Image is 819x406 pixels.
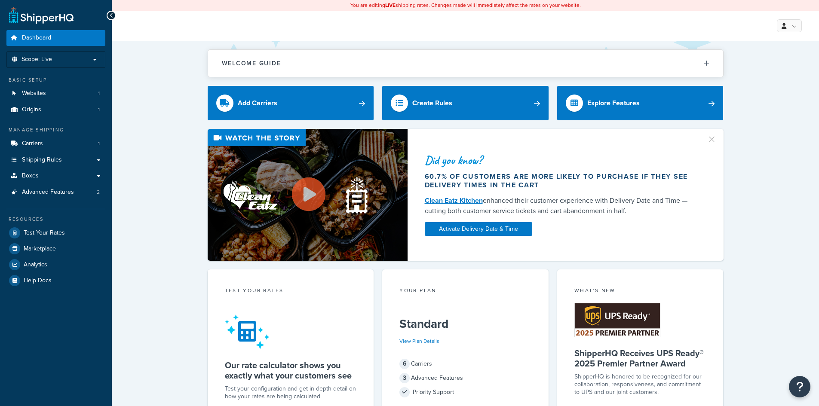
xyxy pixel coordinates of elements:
a: View Plan Details [399,337,439,345]
button: Welcome Guide [208,50,723,77]
div: Resources [6,216,105,223]
li: Carriers [6,136,105,152]
a: Marketplace [6,241,105,256]
span: 2 [97,189,100,196]
div: Carriers [399,358,531,370]
div: Advanced Features [399,372,531,384]
div: Priority Support [399,386,531,398]
a: Shipping Rules [6,152,105,168]
span: Marketplace [24,245,56,253]
span: Websites [22,90,46,97]
span: Analytics [24,261,47,269]
div: Test your rates [225,287,357,296]
span: Boxes [22,172,39,180]
img: Video thumbnail [208,129,408,261]
h5: ShipperHQ Receives UPS Ready® 2025 Premier Partner Award [574,348,706,369]
a: Add Carriers [208,86,374,120]
div: Test your configuration and get in-depth detail on how your rates are being calculated. [225,385,357,400]
span: Carriers [22,140,43,147]
p: ShipperHQ is honored to be recognized for our collaboration, responsiveness, and commitment to UP... [574,373,706,396]
a: Help Docs [6,273,105,288]
b: LIVE [385,1,396,9]
div: Explore Features [587,97,640,109]
span: Origins [22,106,41,113]
div: Manage Shipping [6,126,105,134]
button: Open Resource Center [789,376,810,397]
span: 1 [98,140,100,147]
a: Analytics [6,257,105,272]
div: Basic Setup [6,76,105,84]
div: Did you know? [425,154,696,166]
span: Shipping Rules [22,156,62,164]
li: Origins [6,102,105,118]
span: 1 [98,106,100,113]
a: Create Rules [382,86,549,120]
span: Help Docs [24,277,52,284]
a: Explore Features [557,86,724,120]
h5: Our rate calculator shows you exactly what your customers see [225,360,357,381]
span: Test Your Rates [24,229,65,237]
a: Activate Delivery Date & Time [425,222,532,236]
div: 60.7% of customers are more likely to purchase if they see delivery times in the cart [425,172,696,189]
a: Boxes [6,168,105,184]
div: enhanced their customer experience with Delivery Date and Time — cutting both customer service ti... [425,195,696,216]
span: Dashboard [22,34,51,42]
a: Advanced Features2 [6,184,105,200]
a: Dashboard [6,30,105,46]
div: What's New [574,287,706,296]
div: Create Rules [412,97,452,109]
li: Advanced Features [6,184,105,200]
span: 3 [399,373,410,383]
a: Websites1 [6,85,105,101]
span: 6 [399,359,410,369]
a: Origins1 [6,102,105,118]
span: 1 [98,90,100,97]
a: Test Your Rates [6,225,105,241]
h5: Standard [399,317,531,331]
div: Add Carriers [238,97,277,109]
a: Clean Eatz Kitchen [425,195,483,205]
div: Your Plan [399,287,531,296]
span: Advanced Features [22,189,74,196]
span: Scope: Live [21,56,52,63]
h2: Welcome Guide [222,60,281,67]
li: Websites [6,85,105,101]
a: Carriers1 [6,136,105,152]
